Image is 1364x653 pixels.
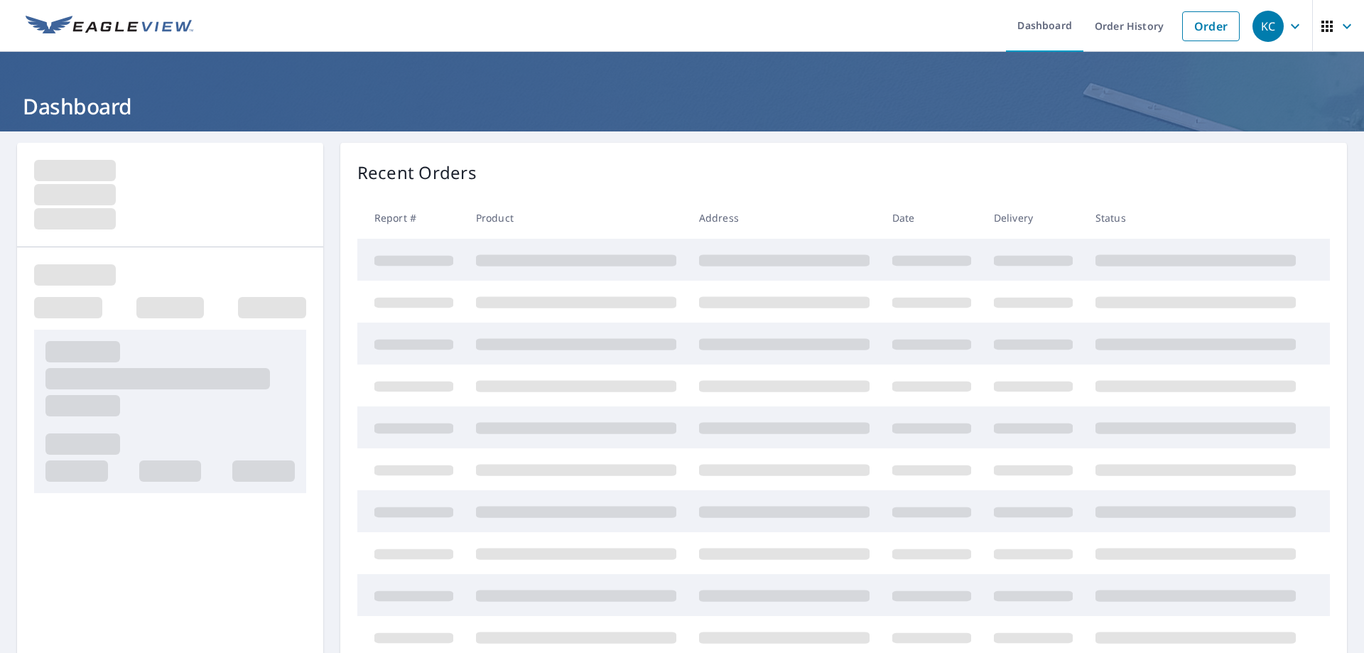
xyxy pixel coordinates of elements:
th: Delivery [983,197,1084,239]
th: Status [1084,197,1307,239]
img: EV Logo [26,16,193,37]
a: Order [1182,11,1240,41]
th: Date [881,197,983,239]
p: Recent Orders [357,160,477,185]
h1: Dashboard [17,92,1347,121]
th: Product [465,197,688,239]
th: Address [688,197,881,239]
th: Report # [357,197,465,239]
div: KC [1252,11,1284,42]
